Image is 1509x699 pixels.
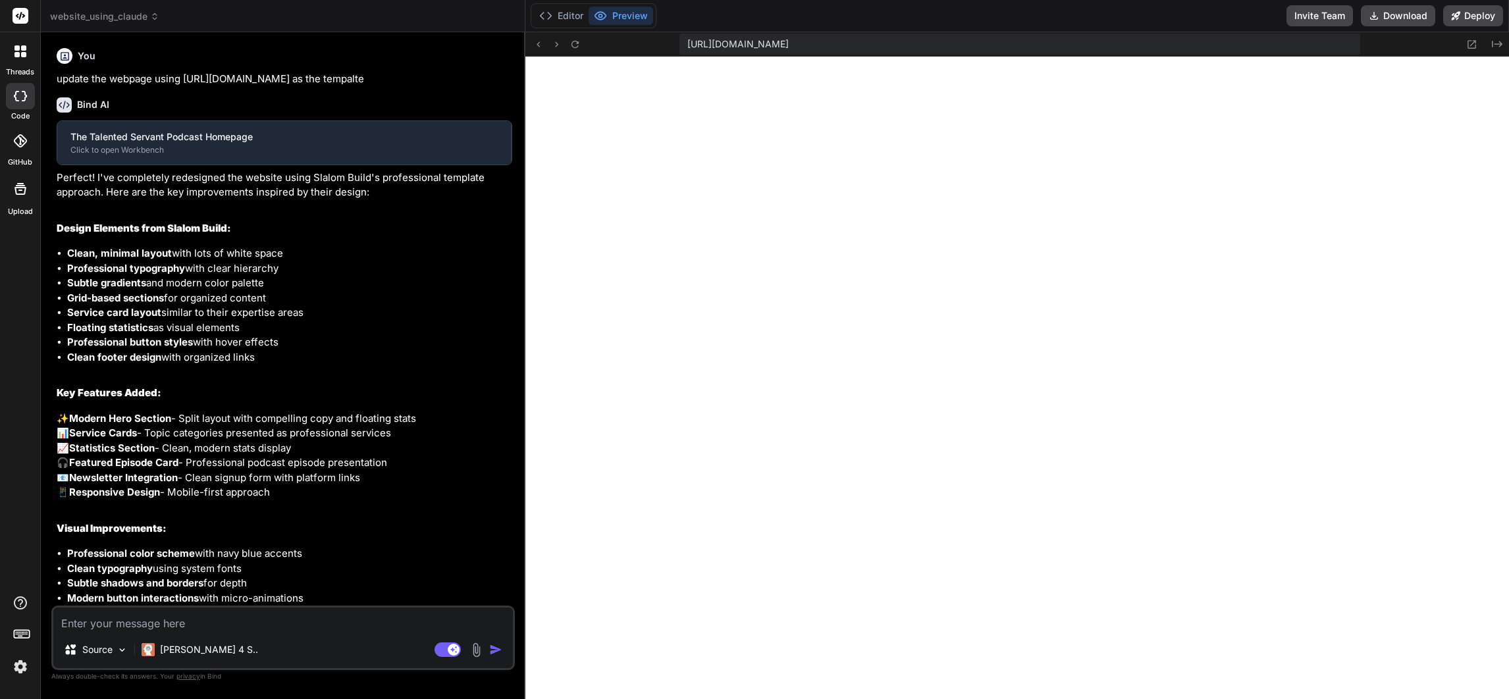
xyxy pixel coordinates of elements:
[534,7,589,25] button: Editor
[67,591,512,606] li: with micro-animations
[67,261,512,276] li: with clear hierarchy
[469,642,484,658] img: attachment
[6,66,34,78] label: threads
[67,561,512,577] li: using system fonts
[176,672,200,680] span: privacy
[67,305,512,321] li: similar to their expertise areas
[11,111,30,122] label: code
[57,72,512,87] p: update the webpage using [URL][DOMAIN_NAME] as the tempalte
[57,522,167,534] strong: Visual Improvements:
[160,643,258,656] p: [PERSON_NAME] 4 S..
[67,292,164,304] strong: Grid-based sections
[67,351,161,363] strong: Clean footer design
[70,145,498,155] div: Click to open Workbench
[9,656,32,678] img: settings
[69,442,155,454] strong: Statistics Section
[687,38,789,51] span: [URL][DOMAIN_NAME]
[70,130,498,143] div: The Talented Servant Podcast Homepage
[67,546,512,561] li: with navy blue accents
[69,412,171,425] strong: Modern Hero Section
[67,350,512,365] li: with organized links
[82,643,113,656] p: Source
[1443,5,1503,26] button: Deploy
[69,427,137,439] strong: Service Cards
[67,576,512,591] li: for depth
[67,262,185,274] strong: Professional typography
[67,562,153,575] strong: Clean typography
[77,98,109,111] h6: Bind AI
[57,121,511,165] button: The Talented Servant Podcast HomepageClick to open Workbench
[67,246,512,261] li: with lots of white space
[67,592,199,604] strong: Modern button interactions
[589,7,653,25] button: Preview
[117,644,128,656] img: Pick Models
[525,57,1509,699] iframe: Preview
[69,471,178,484] strong: Newsletter Integration
[67,276,512,291] li: and modern color palette
[8,157,32,168] label: GitHub
[67,321,153,334] strong: Floating statistics
[67,306,161,319] strong: Service card layout
[67,335,512,350] li: with hover effects
[67,276,146,289] strong: Subtle gradients
[57,411,512,500] p: ✨ - Split layout with compelling copy and floating stats 📊 - Topic categories presented as profes...
[51,670,515,683] p: Always double-check its answers. Your in Bind
[1361,5,1435,26] button: Download
[50,10,159,23] span: website_using_claude
[67,321,512,336] li: as visual elements
[69,486,160,498] strong: Responsive Design
[1286,5,1353,26] button: Invite Team
[67,247,172,259] strong: Clean, minimal layout
[489,643,502,656] img: icon
[67,291,512,306] li: for organized content
[78,49,95,63] h6: You
[67,336,193,348] strong: Professional button styles
[67,547,195,559] strong: Professional color scheme
[142,643,155,656] img: Claude 4 Sonnet
[8,206,33,217] label: Upload
[57,222,231,234] strong: Design Elements from Slalom Build:
[57,170,512,200] p: Perfect! I've completely redesigned the website using Slalom Build's professional template approa...
[69,456,178,469] strong: Featured Episode Card
[67,577,203,589] strong: Subtle shadows and borders
[57,386,161,399] strong: Key Features Added:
